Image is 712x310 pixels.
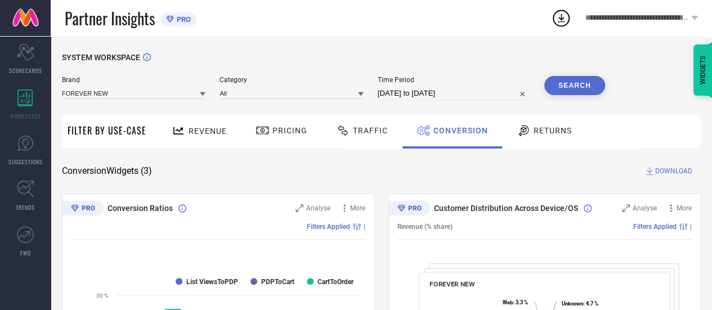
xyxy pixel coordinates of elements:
[388,201,430,218] div: Premium
[378,87,530,100] input: Select time period
[8,158,43,166] span: SUGGESTIONS
[544,76,605,95] button: Search
[174,15,191,24] span: PRO
[272,126,307,135] span: Pricing
[502,299,527,305] text: : 3.3 %
[534,126,572,135] span: Returns
[633,204,657,212] span: Analyse
[353,126,388,135] span: Traffic
[62,53,140,62] span: SYSTEM WORKSPACE
[317,278,354,286] text: CartToOrder
[622,204,630,212] svg: Zoom
[307,223,350,231] span: Filters Applied
[306,204,330,212] span: Analyse
[633,223,677,231] span: Filters Applied
[186,278,238,286] text: List ViewsToPDP
[62,165,152,177] span: Conversion Widgets ( 3 )
[690,223,692,231] span: |
[434,204,578,213] span: Customer Distribution Across Device/OS
[96,293,108,299] text: 30 %
[378,76,530,84] span: Time Period
[68,124,146,137] span: Filter By Use-Case
[62,76,205,84] span: Brand
[9,66,42,75] span: SCORECARDS
[397,223,453,231] span: Revenue (% share)
[295,204,303,212] svg: Zoom
[108,204,173,213] span: Conversion Ratios
[551,8,571,28] div: Open download list
[220,76,363,84] span: Category
[562,300,583,306] tspan: Unknown
[562,300,598,306] text: : 4.7 %
[350,204,365,212] span: More
[62,201,104,218] div: Premium
[364,223,365,231] span: |
[433,126,488,135] span: Conversion
[189,127,227,136] span: Revenue
[20,249,31,257] span: FWD
[10,112,41,120] span: WORKSPACE
[655,165,692,177] span: DOWNLOAD
[502,299,512,305] tspan: Web
[261,278,294,286] text: PDPToCart
[65,7,155,30] span: Partner Insights
[677,204,692,212] span: More
[16,203,35,212] span: TRENDS
[429,280,474,288] span: FOREVER NEW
